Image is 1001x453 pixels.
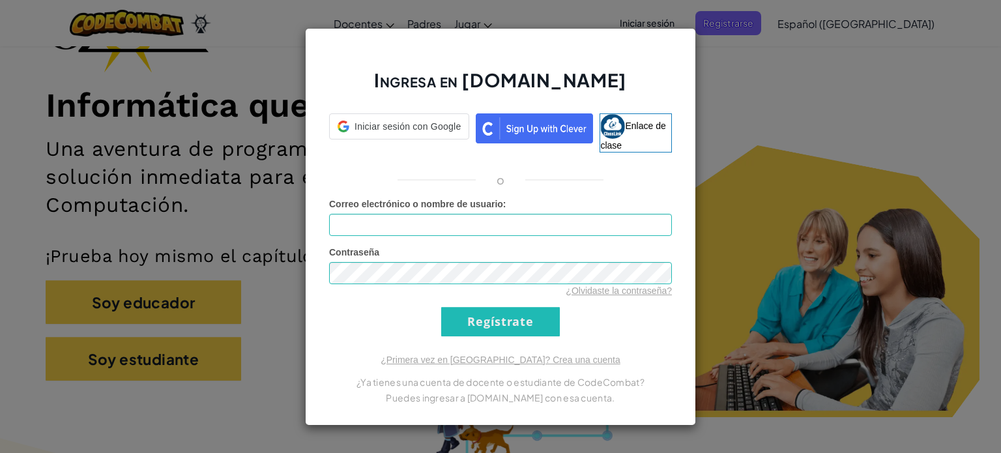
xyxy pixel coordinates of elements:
font: : [503,199,506,209]
font: Correo electrónico o nombre de usuario [329,199,503,209]
a: ¿Olvidaste la contraseña? [566,285,672,296]
div: Iniciar sesión con Google [329,113,469,139]
font: Enlace de clase [600,120,665,150]
img: clever_sso_button@2x.png [476,113,593,143]
font: o [497,172,504,187]
input: Regístrate [441,307,560,336]
a: ¿Primera vez en [GEOGRAPHIC_DATA]? Crea una cuenta [381,355,620,365]
font: Contraseña [329,247,379,257]
font: ¿Ya tienes una cuenta de docente o estudiante de CodeCombat? [356,376,645,388]
a: Iniciar sesión con Google [329,113,469,153]
font: Puedes ingresar a [DOMAIN_NAME] con esa cuenta. [386,392,615,403]
img: classlink-logo-small.png [600,114,625,139]
span: Iniciar sesión con Google [355,120,461,133]
font: Ingresa en [DOMAIN_NAME] [374,68,626,91]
